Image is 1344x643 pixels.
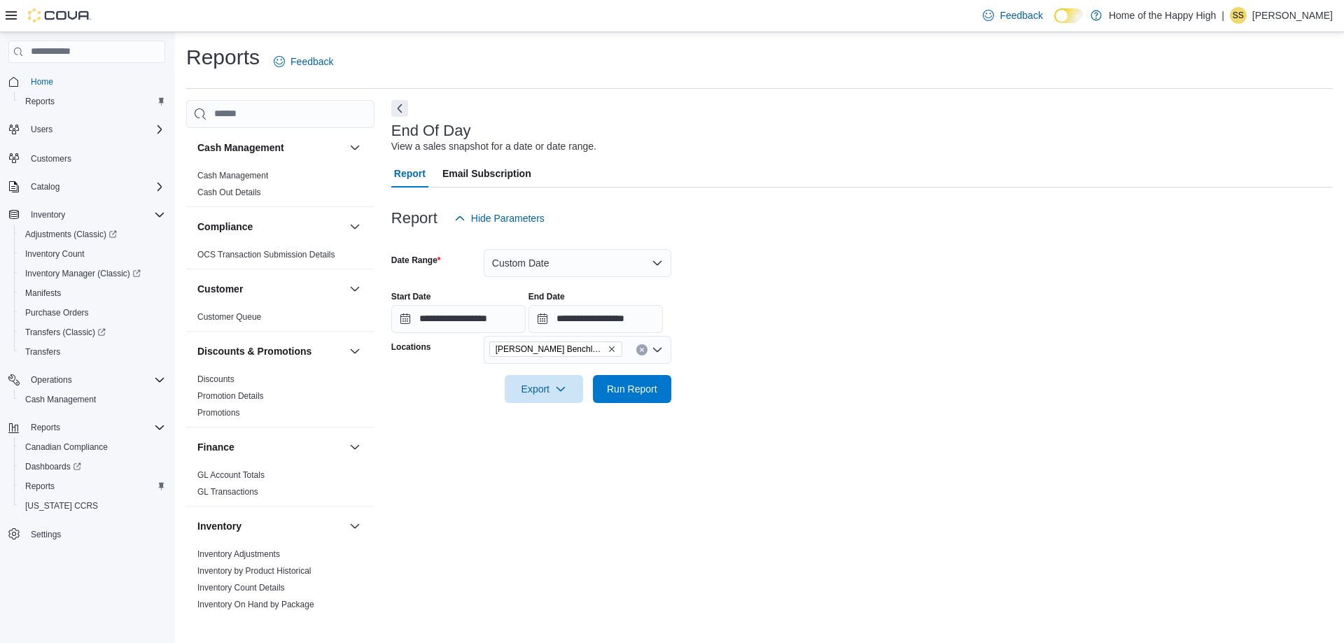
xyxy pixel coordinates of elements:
h3: Report [391,210,437,227]
button: Reports [25,419,66,436]
label: Locations [391,341,431,353]
button: Settings [3,524,171,544]
span: Reports [31,422,60,433]
button: Compliance [346,218,363,235]
a: Settings [25,526,66,543]
span: Settings [25,525,165,543]
span: Hide Parameters [471,211,545,225]
span: OCS Transaction Submission Details [197,249,335,260]
a: Canadian Compliance [20,439,113,455]
button: Purchase Orders [14,303,171,323]
span: Adjustments (Classic) [20,226,165,243]
span: Reports [20,93,165,110]
h1: Reports [186,43,260,71]
a: Cash Out Details [197,188,261,197]
span: Purchase Orders [25,307,89,318]
button: Custom Date [484,249,671,277]
p: [PERSON_NAME] [1252,7,1333,24]
span: Inventory by Product Historical [197,565,311,577]
label: End Date [528,291,565,302]
span: Dashboards [25,461,81,472]
span: Operations [25,372,165,388]
span: Dashboards [20,458,165,475]
button: Reports [3,418,171,437]
input: Dark Mode [1054,8,1084,23]
span: Manifests [20,285,165,302]
div: View a sales snapshot for a date or date range. [391,139,596,154]
span: Canadian Compliance [20,439,165,455]
nav: Complex example [8,66,165,581]
span: Cash Management [197,170,268,181]
span: GL Transactions [197,486,258,497]
a: Transfers (Classic) [20,324,111,341]
button: Operations [25,372,78,388]
span: Inventory Count Details [197,582,285,593]
a: Discounts [197,374,234,384]
button: Users [3,120,171,139]
h3: Inventory [197,519,241,533]
a: GL Account Totals [197,470,265,480]
span: Promotions [197,407,240,418]
img: Cova [28,8,91,22]
a: Inventory Adjustments [197,549,280,559]
a: Dashboards [20,458,87,475]
button: Customer [346,281,363,297]
span: Home [31,76,53,87]
button: Clear input [636,344,647,355]
span: Transfers [25,346,60,358]
button: Inventory [3,205,171,225]
button: Discounts & Promotions [197,344,344,358]
span: Inventory [25,206,165,223]
button: Reports [14,476,171,496]
button: Next [391,100,408,117]
input: Press the down key to open a popover containing a calendar. [391,305,526,333]
button: Reports [14,92,171,111]
span: GL Account Totals [197,469,265,481]
button: Compliance [197,220,344,234]
a: Cash Management [197,171,268,181]
a: Purchase Orders [20,304,94,321]
span: Inventory [31,209,65,220]
button: Catalog [25,178,65,195]
span: Transfers (Classic) [20,324,165,341]
span: Dark Mode [1054,23,1055,24]
span: Adjustments (Classic) [25,229,117,240]
span: Hinton - Hinton Benchlands - Fire & Flower [489,341,622,357]
a: Reports [20,478,60,495]
span: Reports [20,478,165,495]
span: Purchase Orders [20,304,165,321]
span: Inventory Adjustments [197,549,280,560]
span: Email Subscription [442,160,531,188]
a: Cash Management [20,391,101,408]
div: Compliance [186,246,374,269]
button: Inventory [346,518,363,535]
span: Inventory Count [25,248,85,260]
span: Feedback [290,55,333,69]
span: Inventory On Hand by Package [197,599,314,610]
span: Inventory Count [20,246,165,262]
p: | [1221,7,1224,24]
button: Home [3,71,171,92]
button: Open list of options [652,344,663,355]
a: Inventory Manager (Classic) [20,265,146,282]
span: Customers [25,149,165,167]
a: Adjustments (Classic) [20,226,122,243]
button: [US_STATE] CCRS [14,496,171,516]
button: Manifests [14,283,171,303]
span: Reports [25,481,55,492]
p: Home of the Happy High [1109,7,1216,24]
a: Inventory On Hand by Package [197,600,314,609]
a: Dashboards [14,457,171,476]
span: Discounts [197,374,234,385]
span: Manifests [25,288,61,299]
span: Transfers [20,344,165,360]
a: GL Transactions [197,487,258,497]
button: Remove Hinton - Hinton Benchlands - Fire & Flower from selection in this group [608,345,616,353]
a: Manifests [20,285,66,302]
a: Feedback [268,48,339,76]
a: Customers [25,150,77,167]
span: Inventory Manager (Classic) [20,265,165,282]
span: Settings [31,529,61,540]
span: Cash Management [20,391,165,408]
a: Transfers [20,344,66,360]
